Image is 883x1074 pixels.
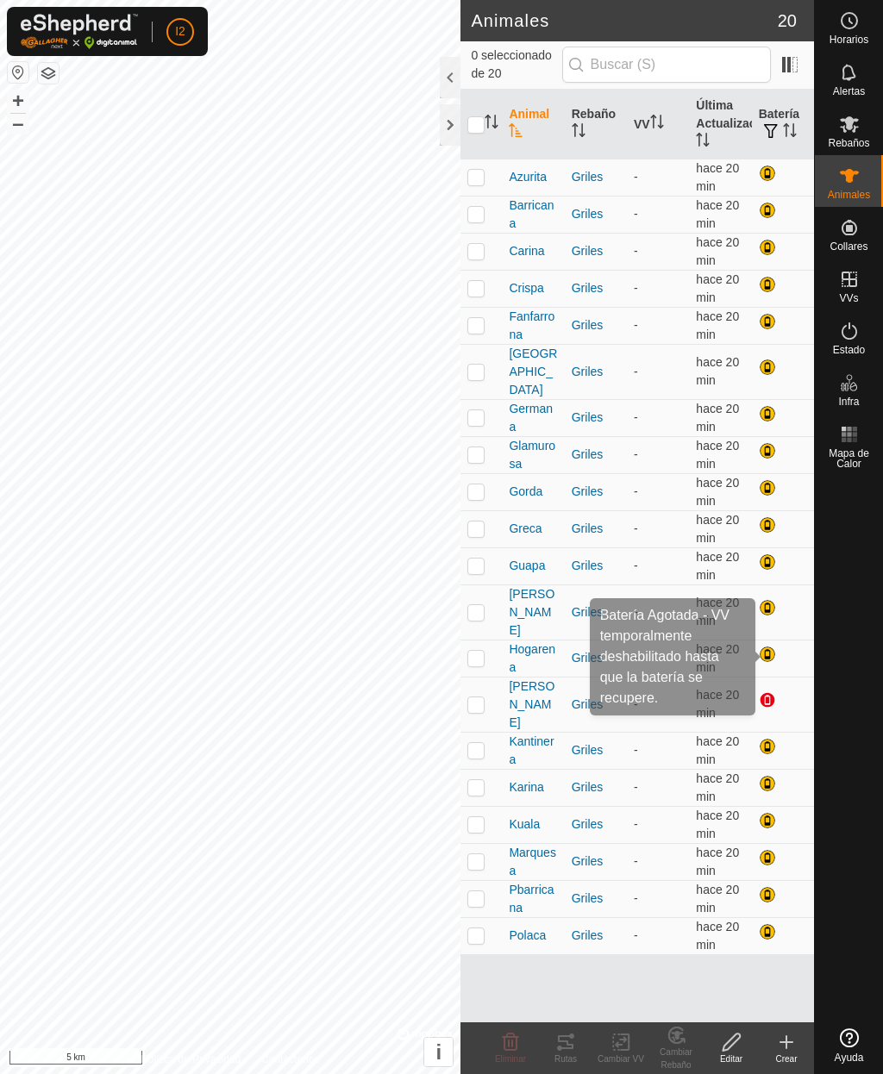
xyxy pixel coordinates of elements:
[436,1040,442,1064] span: i
[509,640,557,677] span: Hogarena
[572,242,620,260] div: Griles
[783,126,797,140] p-sorticon: Activar para ordenar
[828,190,870,200] span: Animales
[572,363,620,381] div: Griles
[572,168,620,186] div: Griles
[696,476,739,508] span: 18 ago 2025, 18:36
[696,402,739,434] span: 18 ago 2025, 18:36
[833,86,865,97] span: Alertas
[509,927,546,945] span: Polaca
[572,890,620,908] div: Griles
[696,355,739,387] span: 18 ago 2025, 18:36
[8,62,28,83] button: Restablecer Mapa
[424,1038,453,1066] button: i
[696,550,739,582] span: 18 ago 2025, 18:36
[696,734,739,766] span: 18 ago 2025, 18:36
[634,854,638,868] app-display-virtual-paddock-transition: -
[778,8,797,34] span: 20
[759,1052,814,1065] div: Crear
[696,846,739,877] span: 18 ago 2025, 18:36
[509,168,547,186] span: Azurita
[634,743,638,757] app-display-virtual-paddock-transition: -
[509,126,523,140] p-sorticon: Activar para ordenar
[572,741,620,759] div: Griles
[509,733,557,769] span: Kantinera
[593,1052,648,1065] div: Cambiar VV
[696,235,739,267] span: 18 ago 2025, 18:36
[572,603,620,621] div: Griles
[509,242,544,260] span: Carina
[634,410,638,424] app-display-virtual-paddock-transition: -
[471,10,777,31] h2: Animales
[634,928,638,942] app-display-virtual-paddock-transition: -
[485,117,498,131] p-sorticon: Activar para ordenar
[830,34,868,45] span: Horarios
[830,241,867,252] span: Collares
[839,293,858,303] span: VVs
[572,557,620,575] div: Griles
[634,244,638,258] app-display-virtual-paddock-transition: -
[634,447,638,461] app-display-virtual-paddock-transition: -
[509,400,557,436] span: Germana
[634,605,638,619] app-display-virtual-paddock-transition: -
[650,117,664,131] p-sorticon: Activar para ordenar
[562,47,771,83] input: Buscar (S)
[634,365,638,378] app-display-virtual-paddock-transition: -
[572,483,620,501] div: Griles
[572,316,620,334] div: Griles
[704,1052,759,1065] div: Editar
[572,649,620,667] div: Griles
[509,520,542,538] span: Greca
[572,409,620,427] div: Griles
[509,778,543,796] span: Karina
[634,170,638,184] app-display-virtual-paddock-transition: -
[572,279,620,297] div: Griles
[696,920,739,952] span: 18 ago 2025, 18:36
[696,513,739,545] span: 18 ago 2025, 18:36
[509,483,542,501] span: Gorda
[509,279,543,297] span: Crispa
[509,677,557,732] span: [PERSON_NAME]
[634,484,638,498] app-display-virtual-paddock-transition: -
[828,138,869,148] span: Rebaños
[572,852,620,871] div: Griles
[261,1052,319,1067] a: Contáctenos
[634,521,638,535] app-display-virtual-paddock-transition: -
[509,345,557,399] span: [GEOGRAPHIC_DATA]
[495,1054,526,1064] span: Eliminar
[572,205,620,223] div: Griles
[815,1021,883,1070] a: Ayuda
[634,318,638,332] app-display-virtual-paddock-transition: -
[8,91,28,111] button: +
[572,696,620,714] div: Griles
[565,90,627,159] th: Rebaño
[696,272,739,304] span: 18 ago 2025, 18:36
[696,161,739,193] span: 18 ago 2025, 18:36
[634,281,638,295] app-display-virtual-paddock-transition: -
[634,891,638,905] app-display-virtual-paddock-transition: -
[509,437,557,473] span: Glamurosa
[572,815,620,834] div: Griles
[634,780,638,794] app-display-virtual-paddock-transition: -
[509,881,557,917] span: Pbarricana
[696,809,739,840] span: 18 ago 2025, 18:36
[572,778,620,796] div: Griles
[696,883,739,915] span: 18 ago 2025, 18:36
[572,927,620,945] div: Griles
[634,651,638,665] app-display-virtual-paddock-transition: -
[509,585,557,640] span: [PERSON_NAME]
[538,1052,593,1065] div: Rutas
[509,557,545,575] span: Guapa
[471,47,561,83] span: 0 seleccionado de 20
[509,197,557,233] span: Barricana
[509,844,557,880] span: Marquesa
[696,198,739,230] span: 18 ago 2025, 18:36
[689,90,751,159] th: Última Actualización
[634,207,638,221] app-display-virtual-paddock-transition: -
[696,596,739,628] span: 18 ago 2025, 18:35
[835,1052,864,1063] span: Ayuda
[752,90,814,159] th: Batería
[634,697,638,711] app-display-virtual-paddock-transition: -
[572,520,620,538] div: Griles
[696,135,710,149] p-sorticon: Activar para ordenar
